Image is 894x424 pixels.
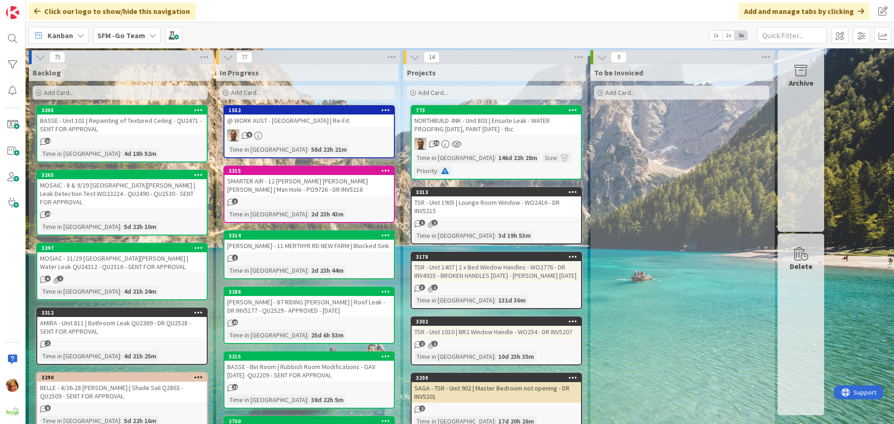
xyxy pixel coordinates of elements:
[37,114,207,135] div: BASSE - Unit 101 | Repainting of Textured Ceiling - QU2471 - SENT FOR APPROVAL
[437,166,439,176] span: :
[232,255,238,261] span: 1
[223,351,395,409] a: 3215BASSE - Bin Room | Rubbish Room Modifications - GAV [DATE] -QU2209 - SENT FOR APPROVALTime in...
[738,3,870,20] div: Add and manage tabs by clicking
[411,316,582,365] a: 3302TSR - Unit 1010 | BR2 Window Handle - WO254 - DR INV5207Time in [GEOGRAPHIC_DATA]:10d 23h 35m
[412,188,581,196] div: 3313
[494,295,496,305] span: :
[611,52,627,63] span: 0
[419,284,425,290] span: 3
[412,261,581,282] div: TSR - Unit 1407 | 2 x Bed Window Handles - WO2776 - DR INV4925 - BROKEN HANDLES [DATE] - [PERSON_...
[735,31,747,40] span: 3x
[224,231,394,240] div: 3314
[224,167,394,175] div: 3315
[412,138,581,150] div: SD
[120,222,122,232] span: :
[416,107,581,114] div: 773
[237,52,252,63] span: 77
[231,88,261,97] span: Add Card...
[224,352,394,381] div: 3215BASSE - Bin Room | Rubbish Room Modifications - GAV [DATE] -QU2209 - SENT FOR APPROVAL
[307,395,309,405] span: :
[37,171,207,208] div: 3265MOSAIC - 8 & 9/29 [GEOGRAPHIC_DATA][PERSON_NAME] | Leak Detection Test WO23224 - QU2490 - QU2...
[412,382,581,403] div: SAGA - TSR - Unit 902 | Master Bedroom not opening - DR INV5201
[224,167,394,195] div: 3315SMARTER AIR - 12 [PERSON_NAME] [PERSON_NAME] [PERSON_NAME] | Man Hole - PO9726 - DR INV5216
[229,232,394,239] div: 3314
[227,144,307,155] div: Time in [GEOGRAPHIC_DATA]
[232,384,238,390] span: 21
[411,105,582,180] a: 773NORTHBUILD -INK - Unit 803 | Ensuite Leak - WATER PROOFING [DATE], PAINT [DATE] - tbcSDTime in...
[309,209,346,219] div: 2d 23h 43m
[790,261,813,272] div: Delete
[45,211,51,217] span: 19
[414,230,494,241] div: Time in [GEOGRAPHIC_DATA]
[33,68,61,77] span: Backlog
[309,265,346,276] div: 2d 23h 44m
[496,295,528,305] div: 131d 36m
[307,209,309,219] span: :
[411,187,582,244] a: 3313TSR - Unit 1905 | Lounge Room Window - WO2416 - DR INV5215Time in [GEOGRAPHIC_DATA]:3d 19h 53m
[496,351,536,362] div: 10d 23h 35m
[412,374,581,403] div: 3299SAGA - TSR - Unit 902 | Master Bedroom not opening - DR INV5201
[414,295,494,305] div: Time in [GEOGRAPHIC_DATA]
[36,170,208,236] a: 3265MOSAIC - 8 & 9/29 [GEOGRAPHIC_DATA][PERSON_NAME] | Leak Detection Test WO23224 - QU2490 - QU2...
[224,106,394,114] div: 1552
[309,395,346,405] div: 38d 22h 5m
[37,244,207,273] div: 3297MOSIAC - 21/29 [GEOGRAPHIC_DATA][PERSON_NAME] | Water Leak QU24312 - QU2516 - SENT FOR APPROVAL
[227,129,239,141] img: SD
[37,171,207,179] div: 3265
[6,379,19,392] img: KD
[224,114,394,127] div: @ WORK AUST - [GEOGRAPHIC_DATA] | Re-Fit
[37,106,207,135] div: 3305BASSE - Unit 101 | Repainting of Textured Ceiling - QU2471 - SENT FOR APPROVAL
[307,265,309,276] span: :
[227,330,307,340] div: Time in [GEOGRAPHIC_DATA]
[40,148,120,159] div: Time in [GEOGRAPHIC_DATA]
[307,330,309,340] span: :
[227,265,307,276] div: Time in [GEOGRAPHIC_DATA]
[37,373,207,382] div: 3290
[122,222,159,232] div: 5d 22h 10m
[246,132,252,138] span: 9
[432,220,438,226] span: 1
[45,276,51,282] span: 6
[37,252,207,273] div: MOSIAC - 21/29 [GEOGRAPHIC_DATA][PERSON_NAME] | Water Leak QU24312 - QU2516 - SENT FOR APPROVAL
[424,52,440,63] span: 14
[41,245,207,251] div: 3297
[41,310,207,316] div: 3312
[223,166,395,223] a: 3315SMARTER AIR - 12 [PERSON_NAME] [PERSON_NAME] [PERSON_NAME] | Man Hole - PO9726 - DR INV5216Ti...
[411,252,582,309] a: 3178TSR - Unit 1407 | 2 x Bed Window Handles - WO2776 - DR INV4925 - BROKEN HANDLES [DATE] - [PER...
[223,287,395,344] a: 3286[PERSON_NAME] - 87 RIDING [PERSON_NAME] | Roof Leak - DR INV5177 - QU2529 - APPROVED - [DATE]...
[412,114,581,135] div: NORTHBUILD -INK - Unit 803 | Ensuite Leak - WATER PROOFING [DATE], PAINT [DATE] - tbc
[41,172,207,178] div: 3265
[496,153,540,163] div: 146d 22h 28m
[224,240,394,252] div: [PERSON_NAME] - 11 MERTHYR RD NEW FARM | Blocked Sink
[594,68,643,77] span: To be Invoiced
[416,375,581,381] div: 3299
[36,243,208,300] a: 3297MOSIAC - 21/29 [GEOGRAPHIC_DATA][PERSON_NAME] | Water Leak QU24312 - QU2516 - SENT FOR APPROV...
[36,105,208,162] a: 3305BASSE - Unit 101 | Repainting of Textured Ceiling - QU2471 - SENT FOR APPROVALTime in [GEOGRA...
[229,168,394,174] div: 3315
[47,30,73,41] span: Kanban
[37,373,207,402] div: 3290BELLE - 4/26-28 [PERSON_NAME] | Shade Sail Q2863 - QU2509 - SENT FOR APPROVAL
[122,351,159,361] div: 4d 21h 25m
[412,326,581,338] div: TSR - Unit 1010 | BR2 Window Handle - WO254 - DR INV5207
[412,253,581,282] div: 3178TSR - Unit 1407 | 2 x Bed Window Handles - WO2776 - DR INV4925 - BROKEN HANDLES [DATE] - [PER...
[496,230,533,241] div: 3d 19h 53m
[605,88,635,97] span: Add Card...
[224,231,394,252] div: 3314[PERSON_NAME] - 11 MERTHYR RD NEW FARM | Blocked Sink
[224,352,394,361] div: 3215
[20,1,42,13] span: Support
[122,286,159,296] div: 4d 21h 24m
[416,318,581,325] div: 3302
[6,6,19,19] img: Visit kanbanzone.com
[37,382,207,402] div: BELLE - 4/26-28 [PERSON_NAME] | Shade Sail Q2863 - QU2509 - SENT FOR APPROVAL
[45,405,51,411] span: 8
[419,220,425,226] span: 1
[45,138,51,144] span: 12
[41,107,207,114] div: 3305
[40,286,120,296] div: Time in [GEOGRAPHIC_DATA]
[41,374,207,381] div: 3290
[37,106,207,114] div: 3305
[227,209,307,219] div: Time in [GEOGRAPHIC_DATA]
[432,341,438,347] span: 1
[120,286,122,296] span: :
[418,88,448,97] span: Add Card...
